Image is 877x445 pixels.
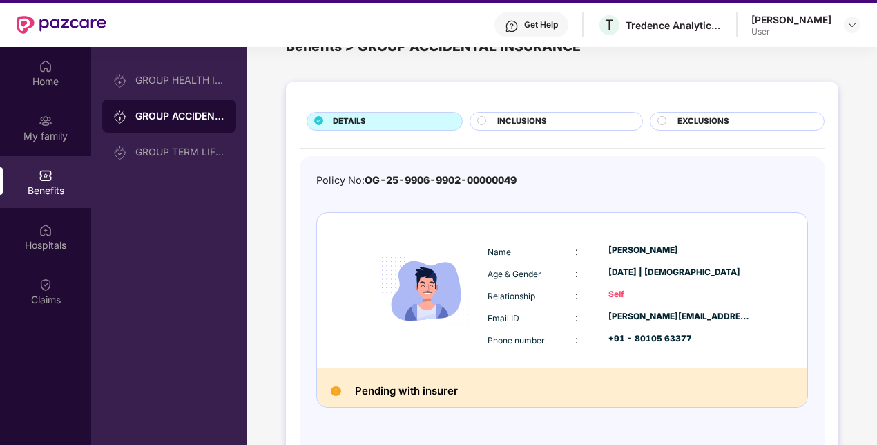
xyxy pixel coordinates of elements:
[575,267,578,279] span: :
[524,19,558,30] div: Get Help
[370,234,484,348] img: icon
[751,26,831,37] div: User
[135,75,225,86] div: GROUP HEALTH INSURANCE
[39,59,52,73] img: svg+xml;base64,PHN2ZyBpZD0iSG9tZSIgeG1sbnM9Imh0dHA6Ly93d3cudzMub3JnLzIwMDAvc3ZnIiB3aWR0aD0iMjAiIG...
[365,174,517,186] span: OG-25-9906-9902-00000049
[488,313,519,323] span: Email ID
[333,115,366,128] span: DETAILS
[488,335,545,345] span: Phone number
[497,115,547,128] span: INCLUSIONS
[135,146,225,158] div: GROUP TERM LIFE INSURANCE
[113,110,127,124] img: svg+xml;base64,PHN2ZyB3aWR0aD0iMjAiIGhlaWdodD0iMjAiIHZpZXdCb3g9IjAgMCAyMCAyMCIgZmlsbD0ibm9uZSIgeG...
[113,146,127,160] img: svg+xml;base64,PHN2ZyB3aWR0aD0iMjAiIGhlaWdodD0iMjAiIHZpZXdCb3g9IjAgMCAyMCAyMCIgZmlsbD0ibm9uZSIgeG...
[608,244,751,257] div: [PERSON_NAME]
[677,115,729,128] span: EXCLUSIONS
[39,114,52,128] img: svg+xml;base64,PHN2ZyB3aWR0aD0iMjAiIGhlaWdodD0iMjAiIHZpZXdCb3g9IjAgMCAyMCAyMCIgZmlsbD0ibm9uZSIgeG...
[113,74,127,88] img: svg+xml;base64,PHN2ZyB3aWR0aD0iMjAiIGhlaWdodD0iMjAiIHZpZXdCb3g9IjAgMCAyMCAyMCIgZmlsbD0ibm9uZSIgeG...
[605,17,614,33] span: T
[575,334,578,345] span: :
[626,19,722,32] div: Tredence Analytics Solutions Private Limited
[331,386,341,397] img: Pending
[488,247,511,257] span: Name
[575,312,578,323] span: :
[488,269,541,279] span: Age & Gender
[39,169,52,182] img: svg+xml;base64,PHN2ZyBpZD0iQmVuZWZpdHMiIHhtbG5zPSJodHRwOi8vd3d3LnczLm9yZy8yMDAwL3N2ZyIgd2lkdGg9Ij...
[608,332,751,345] div: +91 - 80105 63377
[608,310,751,323] div: [PERSON_NAME][EMAIL_ADDRESS][DOMAIN_NAME]
[355,382,458,400] h2: Pending with insurer
[39,278,52,292] img: svg+xml;base64,PHN2ZyBpZD0iQ2xhaW0iIHhtbG5zPSJodHRwOi8vd3d3LnczLm9yZy8yMDAwL3N2ZyIgd2lkdGg9IjIwIi...
[505,19,519,33] img: svg+xml;base64,PHN2ZyBpZD0iSGVscC0zMngzMiIgeG1sbnM9Imh0dHA6Ly93d3cudzMub3JnLzIwMDAvc3ZnIiB3aWR0aD...
[135,109,225,123] div: GROUP ACCIDENTAL INSURANCE
[17,16,106,34] img: New Pazcare Logo
[316,173,517,189] div: Policy No:
[488,291,535,301] span: Relationship
[608,266,751,279] div: [DATE] | [DEMOGRAPHIC_DATA]
[847,19,858,30] img: svg+xml;base64,PHN2ZyBpZD0iRHJvcGRvd24tMzJ4MzIiIHhtbG5zPSJodHRwOi8vd3d3LnczLm9yZy8yMDAwL3N2ZyIgd2...
[575,290,578,301] span: :
[575,245,578,257] span: :
[39,223,52,237] img: svg+xml;base64,PHN2ZyBpZD0iSG9zcGl0YWxzIiB4bWxucz0iaHR0cDovL3d3dy53My5vcmcvMjAwMC9zdmciIHdpZHRoPS...
[751,13,831,26] div: [PERSON_NAME]
[608,288,751,301] div: Self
